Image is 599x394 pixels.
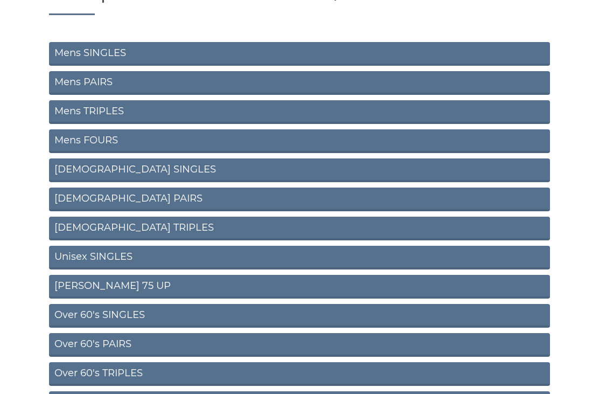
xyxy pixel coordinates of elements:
[49,305,550,328] a: Over 60's SINGLES
[49,159,550,183] a: [DEMOGRAPHIC_DATA] SINGLES
[49,217,550,241] a: [DEMOGRAPHIC_DATA] TRIPLES
[49,188,550,212] a: [DEMOGRAPHIC_DATA] PAIRS
[49,130,550,154] a: Mens FOURS
[49,72,550,95] a: Mens PAIRS
[49,101,550,125] a: Mens TRIPLES
[49,363,550,386] a: Over 60's TRIPLES
[49,275,550,299] a: [PERSON_NAME] 75 UP
[49,246,550,270] a: Unisex SINGLES
[49,334,550,357] a: Over 60's PAIRS
[49,43,550,66] a: Mens SINGLES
